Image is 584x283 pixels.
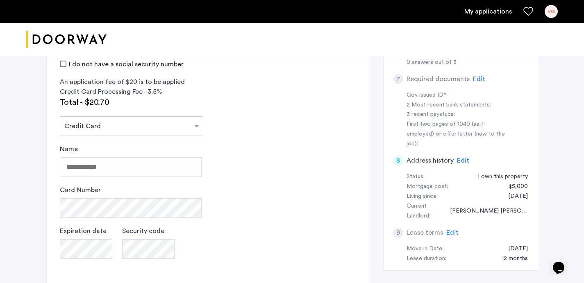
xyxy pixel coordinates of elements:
div: 03/13/2025 [500,192,528,201]
h5: Required documents [407,74,470,84]
div: Venkata Gnan Anirudh Gudivada [442,206,527,216]
div: 0 answers out of 3 [407,58,528,68]
label: Name [60,144,78,154]
a: Cazamio logo [26,24,107,55]
div: I own this property [470,172,528,182]
label: I do not have a social security number [67,61,184,68]
div: Mortgage cost: [407,182,448,192]
label: Card Number [60,185,101,195]
div: An application fee of $20 is to be applied [60,77,203,87]
img: logo [26,24,107,55]
h5: Address history [407,156,454,165]
label: Expiration date [60,226,107,236]
a: Favorites [523,7,533,16]
div: Lease duration: [407,254,446,264]
span: Edit [473,76,485,82]
div: 3 recent paystubs: [407,110,510,120]
div: Gov issued ID*: [407,91,510,100]
div: 8 [393,156,403,165]
div: 9 [393,228,403,238]
iframe: chat widget [550,250,576,275]
h5: Lease terms [407,228,443,238]
span: Edit [446,229,459,236]
div: $5,000 [500,182,528,192]
div: Credit Card Processing Fee - 3.5% [60,87,203,97]
div: Current Landlord: [407,201,442,221]
div: 7 [393,74,403,84]
div: First two pages of 1040 (self-employed) or offer letter (new to the job): [407,120,510,149]
div: Move in Date: [407,244,443,254]
div: Total - $20.70 [60,97,203,108]
span: Edit [457,157,469,164]
div: VG [545,5,558,18]
div: Status: [407,172,425,182]
div: 10/01/2025 [500,244,528,254]
label: Security code [122,226,164,236]
div: 12 months [493,254,528,264]
div: Living since: [407,192,438,201]
div: 2 Most recent bank statements: [407,100,510,110]
a: My application [464,7,512,16]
